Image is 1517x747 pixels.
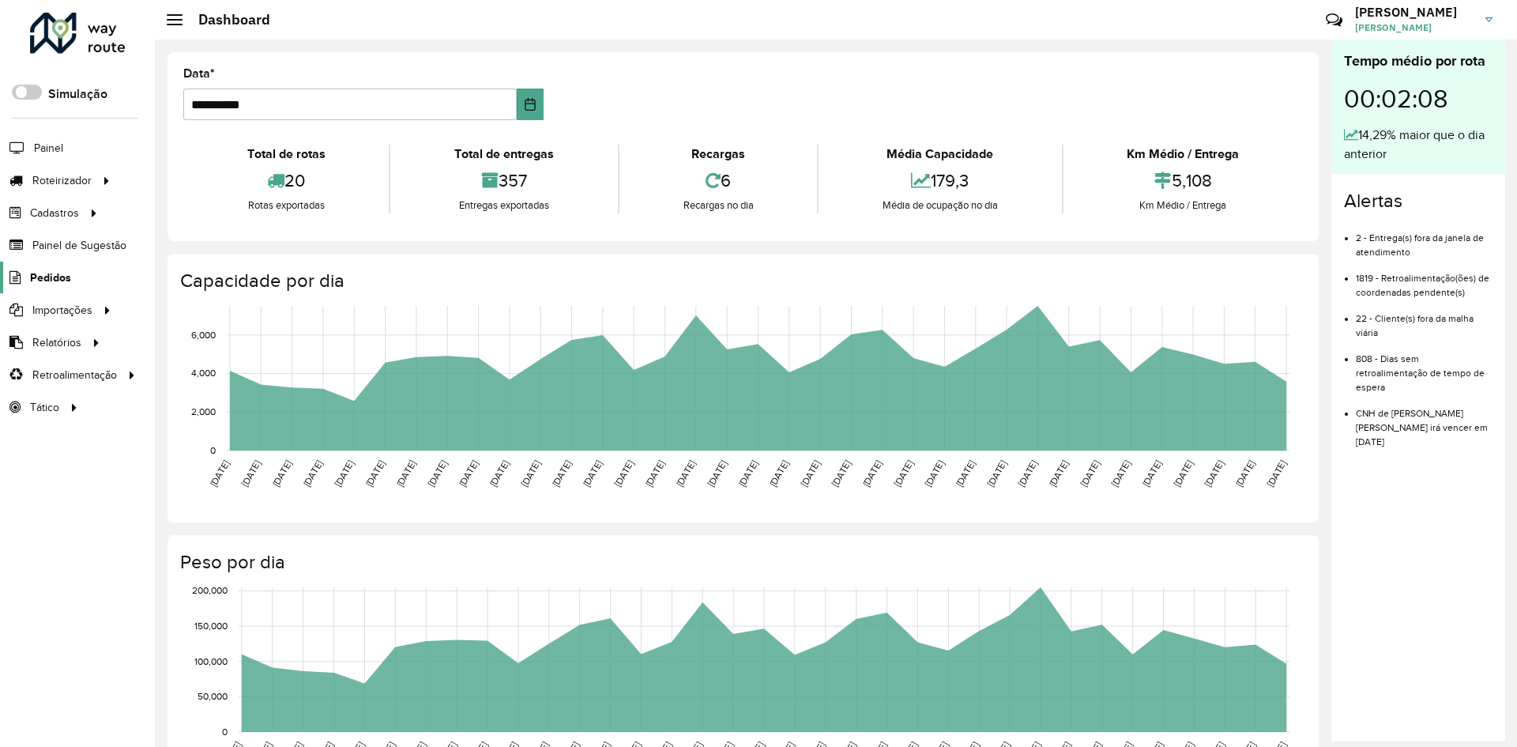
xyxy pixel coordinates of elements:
div: 20 [187,164,385,198]
text: [DATE] [830,458,853,489]
div: 357 [394,164,613,198]
text: 0 [222,726,228,737]
text: [DATE] [860,458,883,489]
text: 2,000 [191,406,216,417]
button: Choose Date [517,89,544,120]
text: [DATE] [550,458,573,489]
text: [DATE] [1233,458,1256,489]
div: Entregas exportadas [394,198,613,213]
text: 50,000 [198,692,228,702]
label: Simulação [48,85,107,104]
text: 6,000 [191,330,216,340]
div: Média de ocupação no dia [822,198,1057,213]
text: [DATE] [426,458,449,489]
text: [DATE] [767,458,790,489]
li: 22 - Cliente(s) fora da malha viária [1356,300,1493,340]
div: 14,29% maior que o dia anterior [1344,126,1493,164]
text: [DATE] [270,458,293,489]
text: [DATE] [333,458,356,489]
label: Data [183,64,215,83]
span: Painel de Sugestão [32,237,126,254]
span: Importações [32,302,92,319]
h4: Peso por dia [180,551,1303,574]
li: 1819 - Retroalimentação(ões) de coordenadas pendente(s) [1356,259,1493,300]
text: [DATE] [301,458,324,489]
div: 6 [623,164,813,198]
text: [DATE] [581,458,604,489]
div: Tempo médio por rota [1344,51,1493,72]
text: 150,000 [194,621,228,631]
text: [DATE] [1172,458,1195,489]
span: Relatórios [32,334,81,351]
text: [DATE] [643,458,666,489]
h4: Alertas [1344,190,1493,213]
div: Rotas exportadas [187,198,385,213]
text: [DATE] [706,458,728,489]
div: Km Médio / Entrega [1067,145,1299,164]
span: Roteirizador [32,172,92,189]
div: Média Capacidade [822,145,1057,164]
div: Total de entregas [394,145,613,164]
text: 200,000 [192,586,228,596]
text: 0 [210,445,216,455]
h4: Capacidade por dia [180,270,1303,292]
text: [DATE] [487,458,510,489]
div: 179,3 [822,164,1057,198]
text: [DATE] [1109,458,1132,489]
text: [DATE] [1265,458,1288,489]
text: [DATE] [736,458,759,489]
a: Contato Rápido [1317,3,1351,37]
div: Recargas no dia [623,198,813,213]
span: Cadastros [30,205,79,221]
div: 00:02:08 [1344,72,1493,126]
text: [DATE] [799,458,822,489]
text: [DATE] [394,458,417,489]
text: [DATE] [892,458,915,489]
text: [DATE] [239,458,262,489]
text: [DATE] [1047,458,1070,489]
text: [DATE] [457,458,480,489]
text: [DATE] [923,458,946,489]
text: 4,000 [191,368,216,379]
li: 808 - Dias sem retroalimentação de tempo de espera [1356,340,1493,394]
div: Km Médio / Entrega [1067,198,1299,213]
text: [DATE] [363,458,386,489]
span: Painel [34,140,63,157]
text: [DATE] [1016,458,1039,489]
div: 5,108 [1067,164,1299,198]
text: [DATE] [674,458,697,489]
li: 2 - Entrega(s) fora da janela de atendimento [1356,219,1493,259]
div: Total de rotas [187,145,385,164]
li: CNH de [PERSON_NAME] [PERSON_NAME] irá vencer em [DATE] [1356,394,1493,449]
div: Recargas [623,145,813,164]
span: Pedidos [30,270,71,286]
text: [DATE] [1078,458,1101,489]
text: [DATE] [208,458,231,489]
text: [DATE] [985,458,1008,489]
span: Tático [30,399,59,416]
text: [DATE] [612,458,635,489]
span: Retroalimentação [32,367,117,383]
text: [DATE] [1140,458,1163,489]
span: [PERSON_NAME] [1355,21,1474,35]
text: [DATE] [1203,458,1225,489]
text: [DATE] [954,458,977,489]
text: [DATE] [519,458,542,489]
h3: [PERSON_NAME] [1355,5,1474,20]
h2: Dashboard [183,11,270,28]
text: 100,000 [194,656,228,666]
